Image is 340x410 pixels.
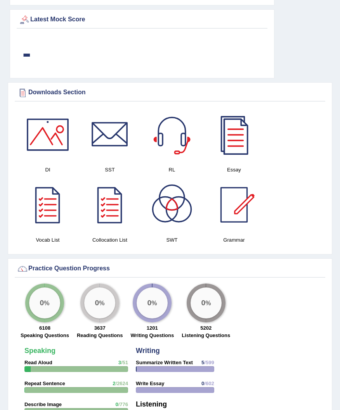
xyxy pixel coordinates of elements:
[24,401,62,407] strong: Describe Image
[24,381,65,386] strong: Repeat Sentence
[207,236,261,244] h4: Grammar
[136,400,167,408] strong: Listening
[23,39,31,67] b: -
[201,298,205,307] big: 0
[130,332,174,339] label: Writing Questions
[201,360,204,365] span: 5
[84,287,115,318] div: %
[136,360,193,365] strong: Summarize Written Text
[182,332,230,339] label: Listening Questions
[118,401,128,407] span: /776
[116,401,118,407] span: 0
[201,381,204,386] span: 0
[21,236,75,244] h4: Vocab List
[136,381,164,386] strong: Write Essay
[121,360,128,365] span: /51
[19,14,265,26] div: Latest Mock Score
[24,347,56,355] strong: Speaking
[29,287,60,318] div: %
[39,325,50,331] strong: 6108
[21,332,69,339] label: Speaking Questions
[136,347,160,355] strong: Writing
[147,298,152,307] big: 0
[191,287,222,318] div: %
[17,263,323,275] div: Practice Question Progress
[94,325,106,331] strong: 3637
[116,381,128,386] span: /2624
[24,360,52,365] strong: Read Aloud
[113,381,115,386] span: 2
[83,236,137,244] h4: Collocation List
[204,381,214,386] span: /602
[40,298,44,307] big: 0
[83,166,137,174] h4: SST
[21,166,75,174] h4: DI
[145,236,199,244] h4: SWT
[95,298,99,307] big: 0
[147,325,158,331] strong: 1201
[207,166,261,174] h4: Essay
[145,166,199,174] h4: RL
[118,360,121,365] span: 3
[17,87,323,99] div: Downloads Section
[137,287,168,318] div: %
[77,332,123,339] label: Reading Questions
[204,360,214,365] span: /599
[200,325,212,331] strong: 5202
